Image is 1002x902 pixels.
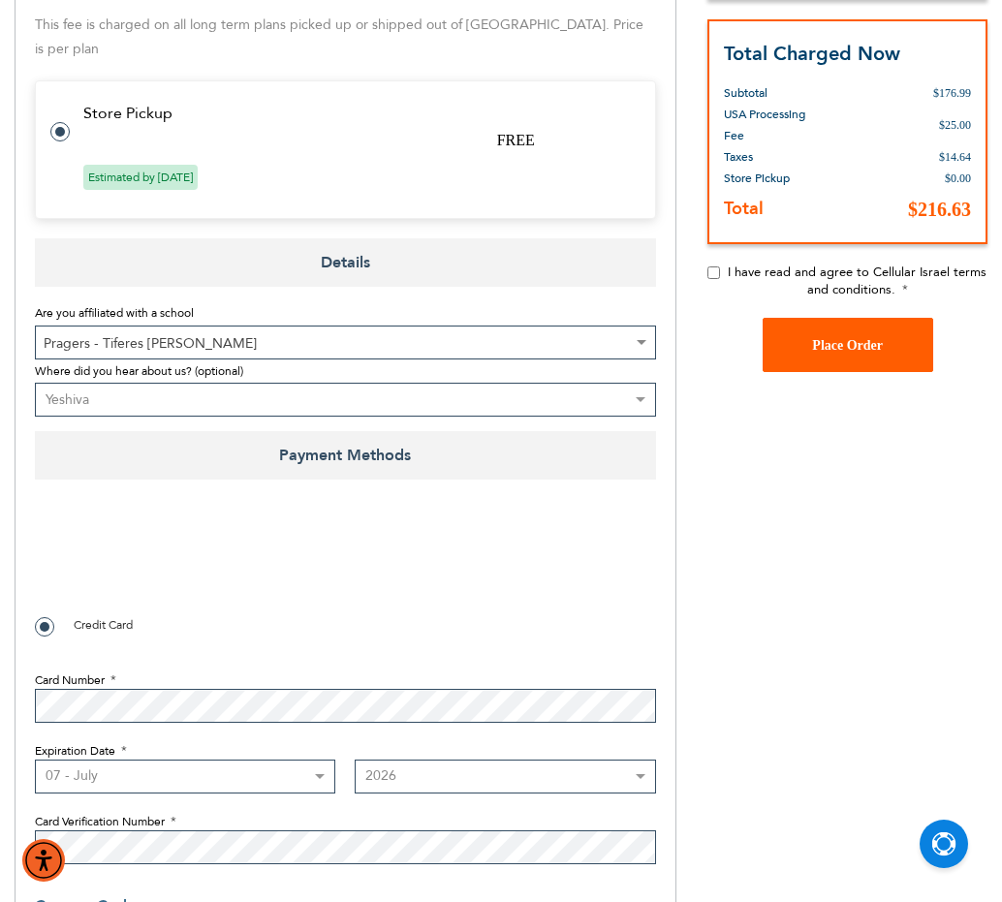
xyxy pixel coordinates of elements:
[763,318,933,372] button: Place Order
[812,338,883,353] span: Place Order
[35,305,194,321] span: Are you affiliated with a school
[945,171,971,185] span: $0.00
[22,839,65,882] div: Accessibility Menu
[933,86,971,100] span: $176.99
[724,68,826,104] th: Subtotal
[35,743,115,759] span: Expiration Date
[908,199,971,220] span: $216.63
[36,327,655,360] span: Pragers - Tiferes Yisroel Chaim
[35,363,243,379] span: Where did you hear about us? (optional)
[728,264,986,298] span: I have read and agree to Cellular Israel terms and conditions.
[939,150,971,164] span: $14.64
[35,326,656,359] span: Pragers - Tiferes Yisroel Chaim
[724,146,826,168] th: Taxes
[74,617,133,633] span: Credit Card
[35,523,329,599] iframe: reCAPTCHA
[724,41,900,67] strong: Total Charged Now
[724,107,805,143] span: USA Processing Fee
[497,132,535,148] span: FREE
[35,431,656,480] span: Payment Methods
[939,118,971,132] span: $25.00
[35,814,165,829] span: Card Verification Number
[724,197,764,221] strong: Total
[35,238,656,287] span: Details
[83,105,632,122] td: Store Pickup
[724,171,790,186] span: Store Pickup
[35,14,656,61] p: This fee is charged on all long term plans picked up or shipped out of [GEOGRAPHIC_DATA]. Price i...
[35,672,105,688] span: Card Number
[83,165,198,190] span: Estimated by [DATE]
